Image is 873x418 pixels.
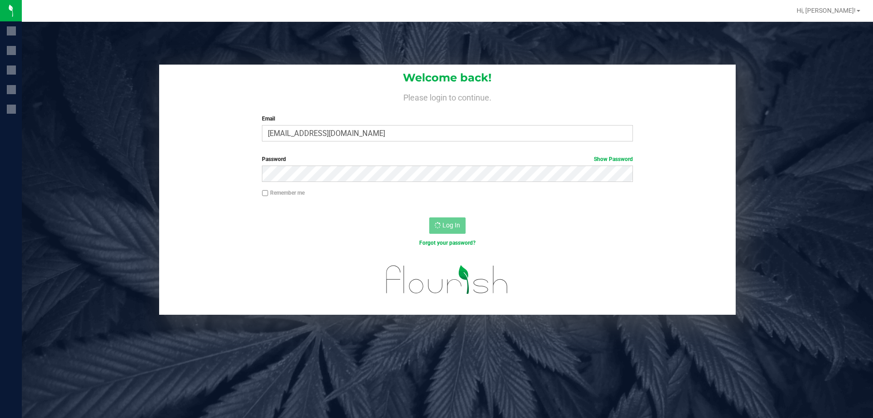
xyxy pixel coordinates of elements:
[375,257,519,303] img: flourish_logo.svg
[159,91,736,102] h4: Please login to continue.
[159,72,736,84] h1: Welcome back!
[594,156,633,162] a: Show Password
[429,217,466,234] button: Log In
[262,156,286,162] span: Password
[797,7,856,14] span: Hi, [PERSON_NAME]!
[262,189,305,197] label: Remember me
[442,222,460,229] span: Log In
[419,240,476,246] a: Forgot your password?
[262,190,268,196] input: Remember me
[262,115,632,123] label: Email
